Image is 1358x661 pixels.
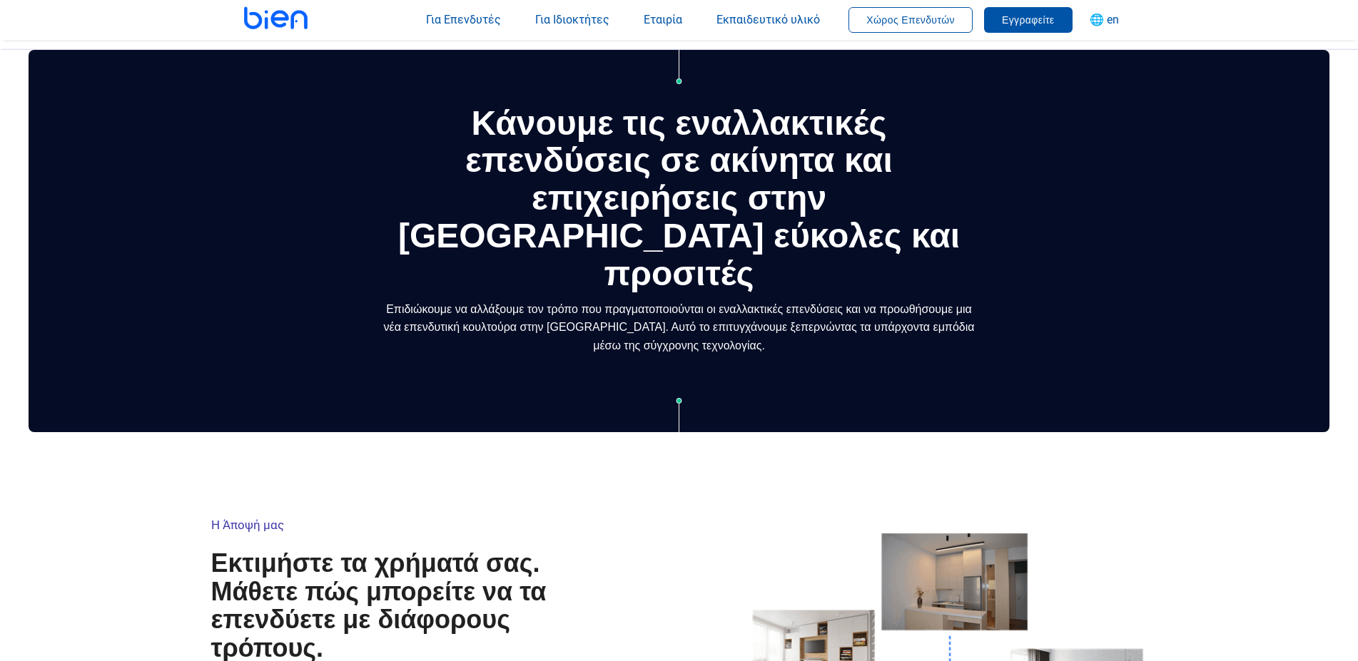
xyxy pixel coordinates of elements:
span: 🌐 en [1090,13,1119,26]
button: Εγγραφείτε [984,7,1073,33]
a: Εγγραφείτε [984,13,1073,26]
span: Εγγραφείτε [1002,14,1055,26]
span: Για Επενδυτές [426,13,501,26]
button: Χώρος Επενδυτών [848,7,973,33]
span: Εκπαιδευτικό υλικό [716,13,820,26]
p: Επιδιώκουμε να αλλάξουμε τον τρόπο που πραγματοποιούνται οι εναλλακτικές επενδύσεις και να προωθή... [380,300,979,355]
div: Η Άποψή μας [211,518,588,532]
span: Για Ιδιοκτήτες [535,13,609,26]
span: Χώρος Επενδυτών [866,14,955,26]
a: Χώρος Επενδυτών [848,13,973,26]
span: Εταιρία [644,13,682,26]
h1: Κάνουμε τις εναλλακτικές επενδύσεις σε ακίνητα και επιχειρήσεις στην [GEOGRAPHIC_DATA] εύκολες κα... [380,105,979,293]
